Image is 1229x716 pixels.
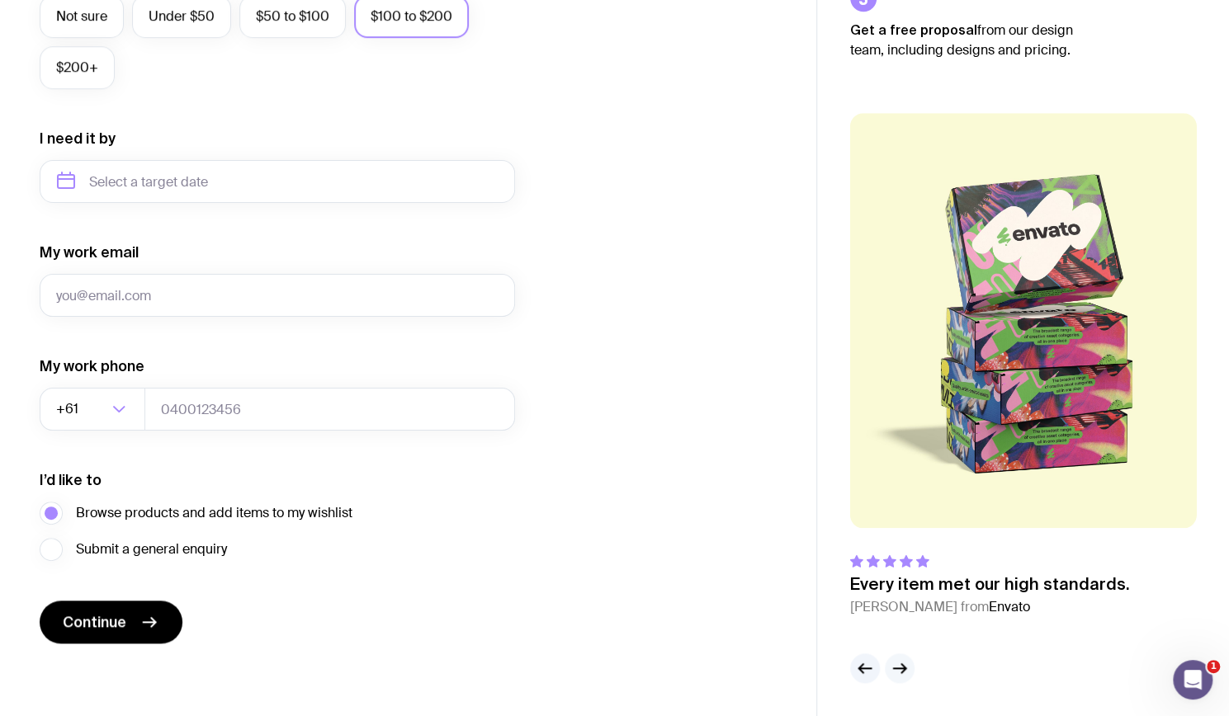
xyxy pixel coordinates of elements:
[40,129,116,148] label: I need it by
[40,274,515,317] input: you@email.com
[850,574,1130,594] p: Every item met our high standards.
[76,503,352,523] span: Browse products and add items to my wishlist
[40,356,144,376] label: My work phone
[40,160,515,203] input: Select a target date
[850,597,1130,617] cite: [PERSON_NAME] from
[56,388,82,431] span: +61
[40,470,102,490] label: I’d like to
[40,388,145,431] div: Search for option
[850,22,977,37] strong: Get a free proposal
[40,601,182,643] button: Continue
[40,243,139,262] label: My work email
[144,388,515,431] input: 0400123456
[989,598,1030,615] span: Envato
[1207,660,1220,673] span: 1
[82,388,107,431] input: Search for option
[76,539,227,559] span: Submit a general enquiry
[63,612,126,632] span: Continue
[40,46,115,89] label: $200+
[1173,660,1212,700] iframe: Intercom live chat
[850,20,1098,60] p: from our design team, including designs and pricing.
